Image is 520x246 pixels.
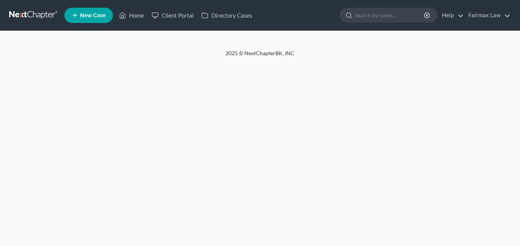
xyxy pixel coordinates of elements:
[42,49,478,63] div: 2025 © NextChapterBK, INC
[198,8,256,22] a: Directory Cases
[355,8,425,22] input: Search by name...
[148,8,198,22] a: Client Portal
[115,8,148,22] a: Home
[438,8,464,22] a: Help
[80,13,106,18] span: New Case
[464,8,510,22] a: Fairmax Law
